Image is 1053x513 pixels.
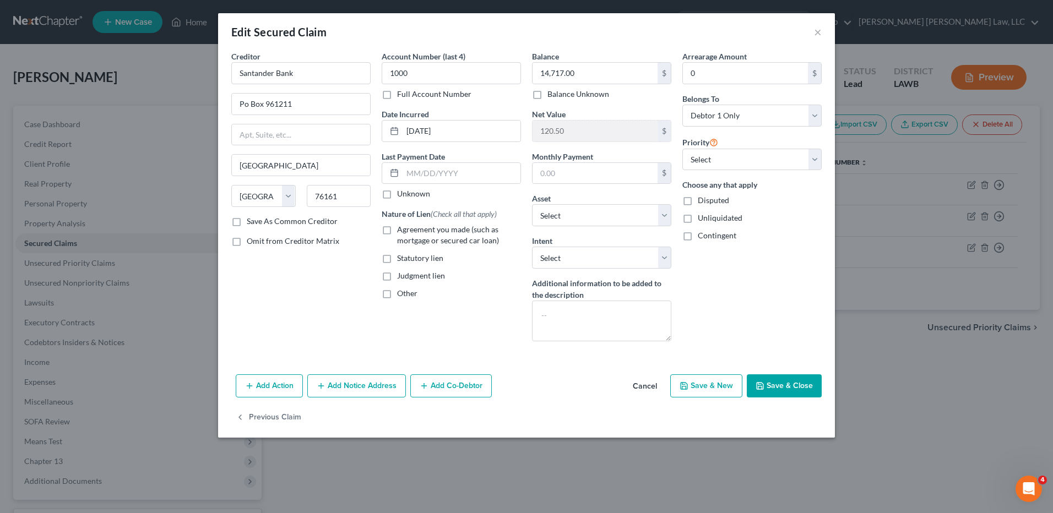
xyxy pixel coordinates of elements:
div: $ [658,63,671,84]
span: Omit from Creditor Matrix [247,236,339,245]
input: Search creditor by name... [231,62,371,84]
div: Edit Secured Claim [231,24,327,40]
label: Nature of Lien [382,208,497,220]
button: Cancel [624,375,666,397]
button: Previous Claim [236,406,301,429]
label: Balance [532,51,559,62]
div: $ [658,163,671,184]
span: Judgment lien [397,271,445,280]
label: Net Value [532,108,566,120]
span: Disputed [698,195,729,205]
button: Add Action [236,374,303,397]
label: Monthly Payment [532,151,593,162]
label: Full Account Number [397,89,471,100]
span: Belongs To [682,94,719,103]
label: Last Payment Date [382,151,445,162]
button: Save & New [670,374,742,397]
span: Contingent [698,231,736,240]
span: Creditor [231,52,260,61]
span: Statutory lien [397,253,443,263]
span: (Check all that apply) [431,209,497,219]
label: Account Number (last 4) [382,51,465,62]
span: 4 [1038,476,1047,484]
div: $ [658,121,671,141]
label: Date Incurred [382,108,429,120]
input: Enter address... [232,94,370,114]
input: 0.00 [533,121,658,141]
input: Enter zip... [307,185,371,207]
label: Unknown [397,188,430,199]
label: Priority [682,135,718,149]
input: Apt, Suite, etc... [232,124,370,145]
button: × [814,25,822,39]
input: 0.00 [683,63,808,84]
label: Balance Unknown [547,89,609,100]
iframe: Intercom live chat [1016,476,1042,502]
input: 0.00 [533,63,658,84]
button: Add Notice Address [307,374,406,397]
label: Additional information to be added to the description [532,277,671,301]
span: Asset [532,194,551,203]
input: MM/DD/YYYY [403,121,520,141]
span: Unliquidated [698,213,742,222]
button: Add Co-Debtor [410,374,492,397]
span: Other [397,288,417,298]
label: Save As Common Creditor [247,216,338,227]
label: Choose any that apply [682,179,822,190]
label: Intent [532,235,552,247]
input: XXXX [382,62,521,84]
input: MM/DD/YYYY [403,163,520,184]
button: Save & Close [747,374,822,397]
label: Arrearage Amount [682,51,747,62]
input: Enter city... [232,155,370,176]
span: Agreement you made (such as mortgage or secured car loan) [397,225,499,245]
input: 0.00 [533,163,658,184]
div: $ [808,63,821,84]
